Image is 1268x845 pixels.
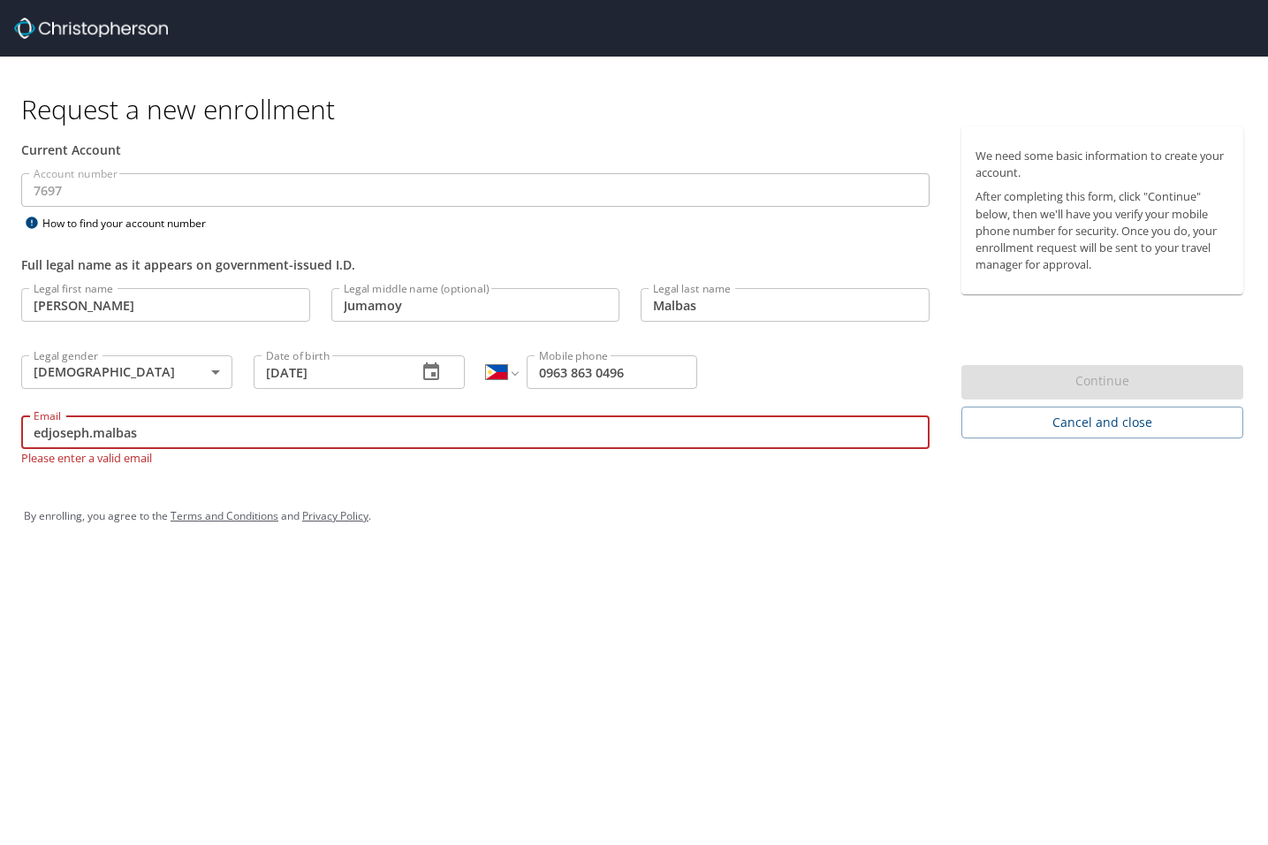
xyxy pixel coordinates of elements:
[21,141,930,159] div: Current Account
[21,355,232,389] div: [DEMOGRAPHIC_DATA]
[21,212,242,234] div: How to find your account number
[976,148,1229,181] p: We need some basic information to create your account.
[527,355,697,389] input: Enter phone number
[976,188,1229,273] p: After completing this form, click "Continue" below, then we'll have you verify your mobile phone ...
[961,407,1243,439] button: Cancel and close
[21,92,1257,126] h1: Request a new enrollment
[14,18,168,39] img: cbt logo
[976,412,1229,434] span: Cancel and close
[302,508,368,523] a: Privacy Policy
[24,494,1244,538] div: By enrolling, you agree to the and .
[21,449,930,466] p: Please enter a valid email
[21,255,930,274] div: Full legal name as it appears on government-issued I.D.
[254,355,403,389] input: MM/DD/YYYY
[171,508,278,523] a: Terms and Conditions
